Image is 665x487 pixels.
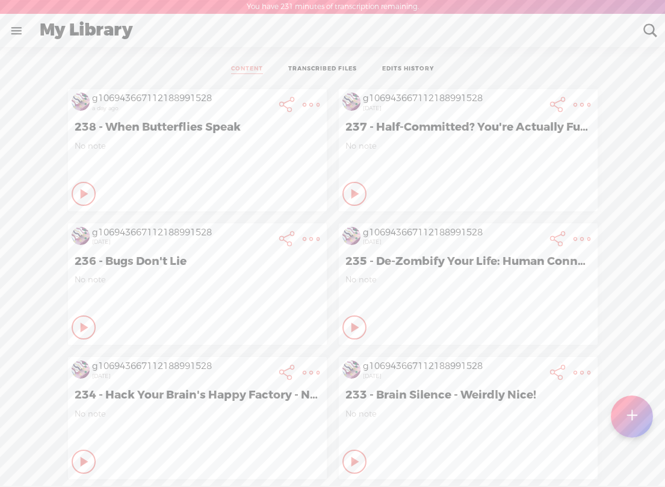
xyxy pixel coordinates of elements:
span: No note [75,409,320,419]
img: http%3A%2F%2Fres.cloudinary.com%2Ftrebble-fm%2Fimage%2Fupload%2Fv1726024757%2Fcom.trebble.trebble... [342,227,360,245]
span: No note [345,409,591,419]
div: a day ago [92,105,273,112]
a: TRANSCRIBED FILES [288,65,357,74]
div: My Library [31,15,635,46]
label: You have 231 minutes of transcription remaining. [247,2,419,12]
div: [DATE] [363,373,543,380]
img: http%3A%2F%2Fres.cloudinary.com%2Ftrebble-fm%2Fimage%2Fupload%2Fv1726024757%2Fcom.trebble.trebble... [342,93,360,111]
span: 233 - Brain Silence - Weirdly Nice! [345,388,591,402]
span: No note [75,275,320,285]
div: g106943667112188991528 [92,227,273,239]
span: 237 - Half-Committed? You're Actually Fully Screwed [345,120,591,134]
span: 234 - Hack Your Brain's Happy Factory - No Drugs Required [75,388,320,402]
div: g106943667112188991528 [92,93,273,105]
div: [DATE] [92,373,273,380]
a: EDITS HISTORY [382,65,434,74]
span: 235 - De-Zombify Your Life: Human Connection Now [345,254,591,268]
div: g106943667112188991528 [363,361,543,373]
span: No note [75,141,320,151]
div: [DATE] [92,238,273,246]
span: 236 - Bugs Don't Lie [75,254,320,268]
img: http%3A%2F%2Fres.cloudinary.com%2Ftrebble-fm%2Fimage%2Fupload%2Fv1726024757%2Fcom.trebble.trebble... [72,227,90,245]
div: g106943667112188991528 [363,93,543,105]
img: http%3A%2F%2Fres.cloudinary.com%2Ftrebble-fm%2Fimage%2Fupload%2Fv1726024757%2Fcom.trebble.trebble... [72,361,90,379]
div: g106943667112188991528 [92,361,273,373]
span: No note [345,141,591,151]
div: [DATE] [363,105,543,112]
a: CONTENT [231,65,263,74]
img: http%3A%2F%2Fres.cloudinary.com%2Ftrebble-fm%2Fimage%2Fupload%2Fv1726024757%2Fcom.trebble.trebble... [342,361,360,379]
div: g106943667112188991528 [363,227,543,239]
span: No note [345,275,591,285]
div: [DATE] [363,238,543,246]
span: 238 - When Butterflies Speak [75,120,320,134]
img: http%3A%2F%2Fres.cloudinary.com%2Ftrebble-fm%2Fimage%2Fupload%2Fv1726024757%2Fcom.trebble.trebble... [72,93,90,111]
